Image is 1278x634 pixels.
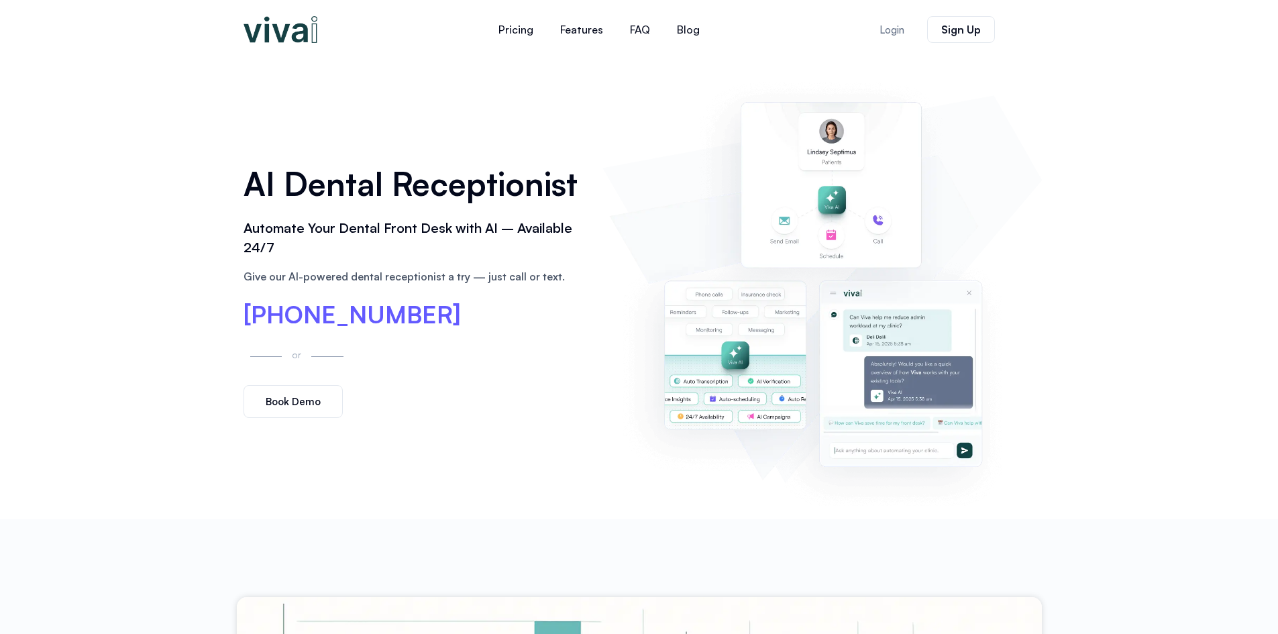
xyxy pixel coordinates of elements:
[880,25,904,35] span: Login
[405,13,794,46] nav: Menu
[863,17,920,43] a: Login
[244,385,343,418] a: Book Demo
[941,24,981,35] span: Sign Up
[244,160,590,207] h1: AI Dental Receptionist
[485,13,547,46] a: Pricing
[663,13,713,46] a: Blog
[547,13,617,46] a: Features
[927,16,995,43] a: Sign Up
[609,72,1034,506] img: AI dental receptionist dashboard – virtual receptionist dental office
[244,303,461,327] a: [PHONE_NUMBER]
[266,397,321,407] span: Book Demo
[244,268,590,284] p: Give our AI-powered dental receptionist a try — just call or text.
[617,13,663,46] a: FAQ
[288,347,305,362] p: or
[244,219,590,258] h2: Automate Your Dental Front Desk with AI – Available 24/7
